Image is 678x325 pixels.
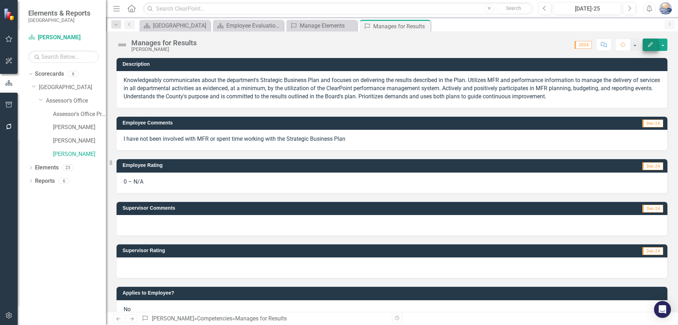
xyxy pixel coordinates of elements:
div: 6 [58,178,70,184]
div: » » [142,315,387,323]
a: Employee Evaluation Navigation [215,21,282,30]
h3: Supervisor Rating [123,248,482,253]
div: Employee Evaluation Navigation [226,21,282,30]
span: Dec-24 [642,247,663,255]
a: Assessor's Office Program [53,110,106,118]
span: 0 – N/A [124,178,143,185]
img: ClearPoint Strategy [4,8,16,21]
button: [DATE]-25 [553,2,621,15]
a: [PERSON_NAME] [152,315,194,322]
div: Manages for Results [131,39,197,47]
a: [PERSON_NAME] [53,150,106,158]
span: Dec-24 [642,205,663,213]
img: Alexandra Cohen [659,2,672,15]
div: [PERSON_NAME] [131,47,197,52]
span: Dec-24 [642,162,663,170]
h3: Supervisor Comments [123,205,507,211]
div: Manages for Results [235,315,287,322]
input: Search Below... [28,51,99,63]
span: Search [506,5,521,11]
h3: Applies to Employee? [123,290,664,296]
a: [GEOGRAPHIC_DATA] [141,21,208,30]
a: Scorecards [35,70,64,78]
div: [DATE]-25 [556,5,619,13]
a: Manage Elements [288,21,355,30]
a: Elements [35,164,59,172]
div: Manage Elements [300,21,355,30]
p: Knowledgeably communicates about the department's Strategic Business Plan and focuses on deliveri... [124,76,660,101]
div: 23 [62,165,73,171]
div: Open Intercom Messenger [654,301,671,318]
div: 6 [67,71,79,77]
span: Elements & Reports [28,9,90,17]
input: Search ClearPoint... [143,2,533,15]
p: I have not been involved with MFR or spent time working with the Strategic Business Plan [124,135,660,143]
a: Reports [35,177,55,185]
span: No [124,306,131,313]
button: Search [496,4,531,13]
div: [GEOGRAPHIC_DATA] [153,21,208,30]
span: 2024 [575,41,592,49]
h3: Employee Comments [123,120,501,126]
div: Manages for Results [373,22,429,31]
span: Dec-24 [642,120,663,127]
a: [PERSON_NAME] [53,137,106,145]
h3: Employee Rating [123,163,475,168]
a: Assessor's Office [46,97,106,105]
a: Competencies [197,315,232,322]
a: [PERSON_NAME] [53,123,106,132]
a: [GEOGRAPHIC_DATA] [39,83,106,92]
img: Not Defined [117,39,128,51]
small: [GEOGRAPHIC_DATA] [28,17,90,23]
a: [PERSON_NAME] [28,34,99,42]
h3: Description [123,62,664,67]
